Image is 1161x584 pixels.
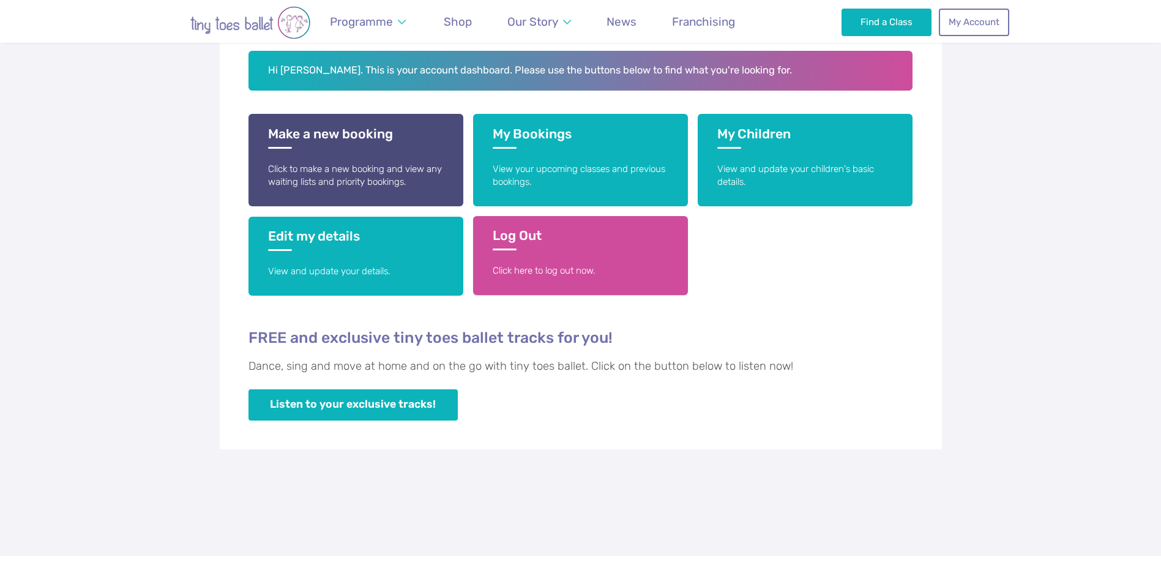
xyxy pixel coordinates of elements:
h4: FREE and exclusive tiny toes ballet tracks for you! [248,328,913,347]
a: Franchising [666,7,741,36]
h3: Make a new booking [268,126,444,149]
a: My Account [939,9,1009,36]
span: News [607,15,636,29]
h3: My Bookings [493,126,668,149]
p: Click to make a new booking and view any waiting lists and priority bookings. [268,163,444,189]
a: Make a new booking Click to make a new booking and view any waiting lists and priority bookings. [248,114,463,206]
a: My Bookings View your upcoming classes and previous bookings. [473,114,688,206]
h3: Edit my details [268,228,444,251]
h3: Log Out [493,228,668,250]
span: Franchising [672,15,735,29]
span: Programme [330,15,393,29]
a: Log Out Click here to log out now. [473,216,688,295]
p: View your upcoming classes and previous bookings. [493,163,668,189]
a: Shop [438,7,478,36]
p: Dance, sing and move at home and on the go with tiny toes ballet. Click on the button below to li... [248,358,913,375]
a: My Children View and update your children's basic details. [698,114,913,206]
a: Our Story [501,7,577,36]
img: tiny toes ballet [152,6,348,39]
h3: My Children [717,126,893,149]
a: Programme [324,7,412,36]
span: Our Story [507,15,558,29]
a: Edit my details View and update your details. [248,217,463,296]
p: View and update your details. [268,265,444,278]
a: Listen to your exclusive tracks! [248,389,458,421]
p: View and update your children's basic details. [717,163,893,189]
span: Shop [444,15,472,29]
a: Find a Class [842,9,931,36]
h2: Hi [PERSON_NAME]. This is your account dashboard. Please use the buttons below to find what you'r... [248,51,913,91]
p: Click here to log out now. [493,264,668,277]
a: News [601,7,643,36]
